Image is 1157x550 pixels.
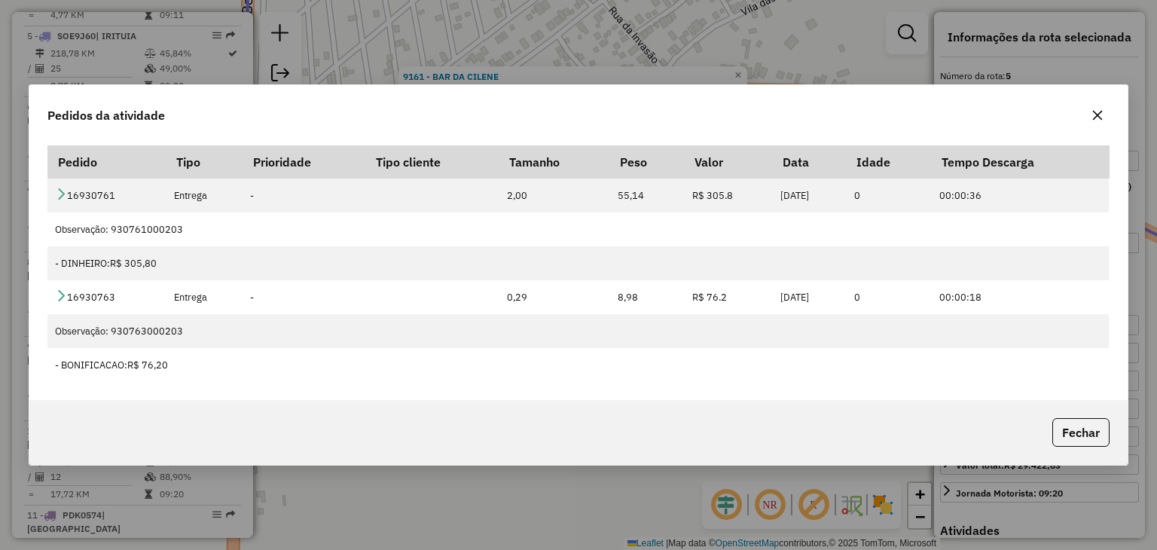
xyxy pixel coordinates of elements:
[55,324,1101,338] div: Observação: 930763000203
[110,257,157,270] span: R$ 305,80
[55,222,1101,237] div: Observação: 930761000203
[499,280,609,314] td: 0,29
[1052,418,1110,447] button: Fechar
[47,145,166,178] th: Pedido
[773,179,846,212] td: [DATE]
[610,145,685,178] th: Peso
[846,280,931,314] td: 0
[685,145,773,178] th: Valor
[773,145,846,178] th: Data
[174,291,207,304] span: Entrega
[610,179,685,212] td: 55,14
[47,106,165,124] span: Pedidos da atividade
[243,145,365,178] th: Prioridade
[931,145,1109,178] th: Tempo Descarga
[846,179,931,212] td: 0
[47,280,166,314] td: 16930763
[610,280,685,314] td: 8,98
[243,280,365,314] td: -
[685,280,773,314] td: R$ 76.2
[499,145,609,178] th: Tamanho
[499,179,609,212] td: 2,00
[931,280,1109,314] td: 00:00:18
[846,145,931,178] th: Idade
[931,179,1109,212] td: 00:00:36
[166,145,243,178] th: Tipo
[55,256,1101,270] div: - DINHEIRO:
[174,189,207,202] span: Entrega
[243,179,365,212] td: -
[685,179,773,212] td: R$ 305.8
[127,359,168,371] span: R$ 76,20
[773,280,846,314] td: [DATE]
[47,179,166,212] td: 16930761
[365,145,499,178] th: Tipo cliente
[55,358,1101,372] div: - BONIFICACAO:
